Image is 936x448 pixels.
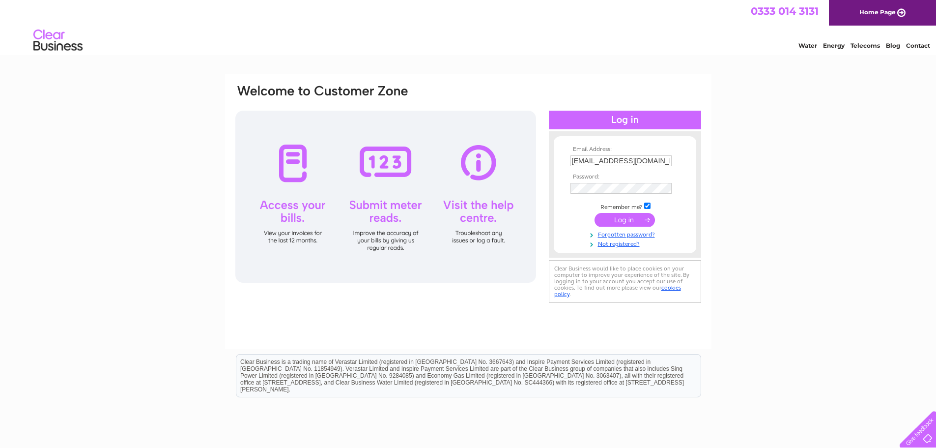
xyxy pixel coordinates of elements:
[570,239,682,248] a: Not registered?
[851,42,880,49] a: Telecoms
[568,146,682,153] th: Email Address:
[751,5,819,17] a: 0333 014 3131
[554,284,681,298] a: cookies policy
[568,201,682,211] td: Remember me?
[236,5,701,48] div: Clear Business is a trading name of Verastar Limited (registered in [GEOGRAPHIC_DATA] No. 3667643...
[595,213,655,227] input: Submit
[568,174,682,180] th: Password:
[823,42,845,49] a: Energy
[906,42,930,49] a: Contact
[549,260,701,303] div: Clear Business would like to place cookies on your computer to improve your experience of the sit...
[886,42,900,49] a: Blog
[33,26,83,56] img: logo.png
[570,229,682,239] a: Forgotten password?
[798,42,817,49] a: Water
